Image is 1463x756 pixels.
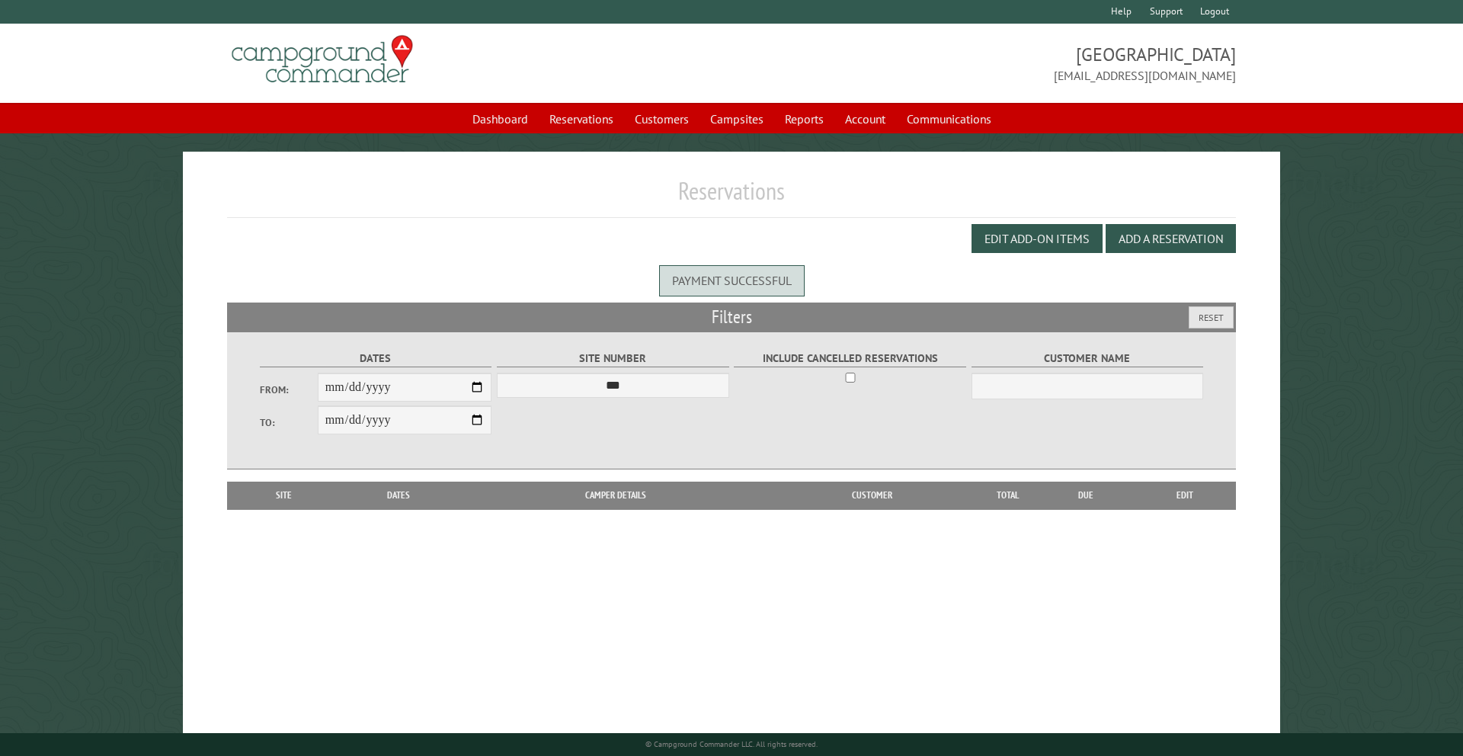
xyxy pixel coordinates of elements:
[659,265,805,296] div: Payment successful
[497,350,729,367] label: Site Number
[227,30,418,89] img: Campground Commander
[540,104,623,133] a: Reservations
[1038,482,1134,509] th: Due
[463,104,537,133] a: Dashboard
[235,482,334,509] th: Site
[972,224,1103,253] button: Edit Add-on Items
[260,415,318,430] label: To:
[227,303,1237,332] h2: Filters
[260,383,318,397] label: From:
[227,176,1237,218] h1: Reservations
[464,482,767,509] th: Camper Details
[977,482,1038,509] th: Total
[701,104,773,133] a: Campsites
[767,482,977,509] th: Customer
[731,42,1236,85] span: [GEOGRAPHIC_DATA] [EMAIL_ADDRESS][DOMAIN_NAME]
[1134,482,1237,509] th: Edit
[334,482,464,509] th: Dates
[260,350,492,367] label: Dates
[898,104,1000,133] a: Communications
[972,350,1204,367] label: Customer Name
[645,739,818,749] small: © Campground Commander LLC. All rights reserved.
[1189,306,1234,328] button: Reset
[836,104,895,133] a: Account
[1106,224,1236,253] button: Add a Reservation
[776,104,833,133] a: Reports
[626,104,698,133] a: Customers
[734,350,966,367] label: Include Cancelled Reservations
